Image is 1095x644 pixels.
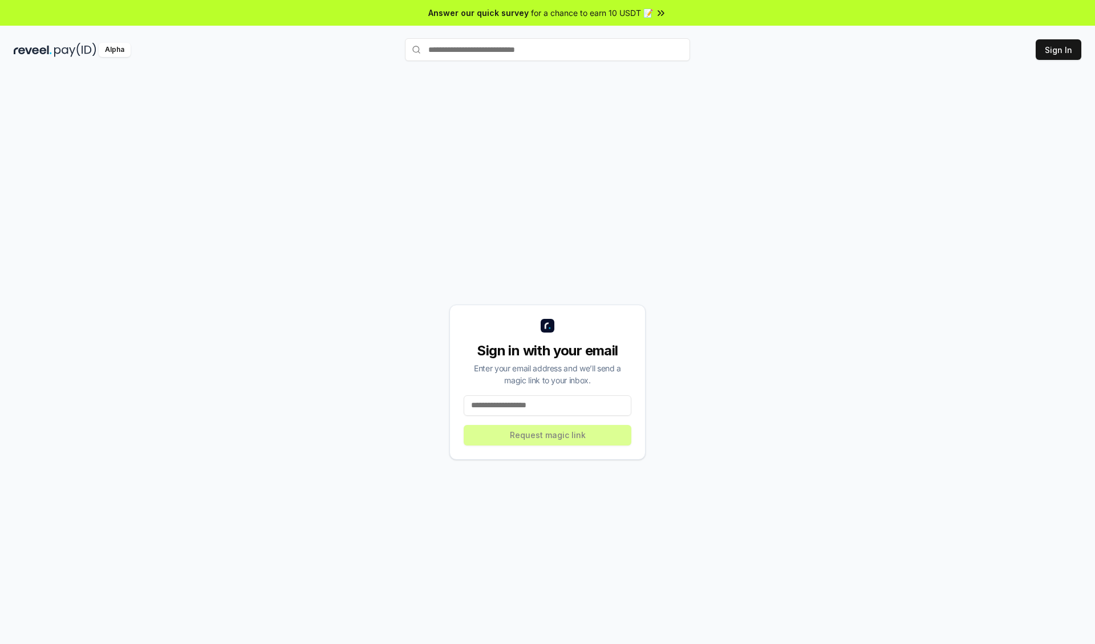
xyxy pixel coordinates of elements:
button: Sign In [1036,39,1081,60]
span: Answer our quick survey [428,7,529,19]
img: logo_small [541,319,554,333]
div: Alpha [99,43,131,57]
div: Enter your email address and we’ll send a magic link to your inbox. [464,362,631,386]
img: pay_id [54,43,96,57]
img: reveel_dark [14,43,52,57]
div: Sign in with your email [464,342,631,360]
span: for a chance to earn 10 USDT 📝 [531,7,653,19]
